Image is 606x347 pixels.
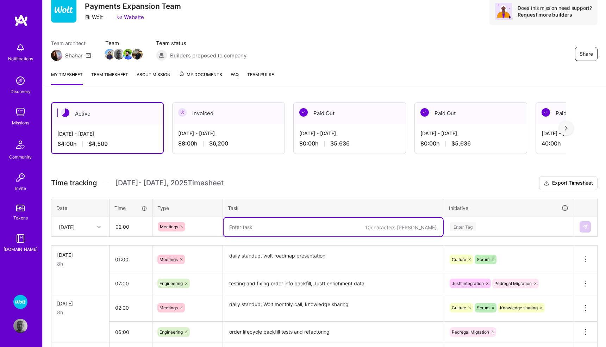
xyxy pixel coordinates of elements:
textarea: order lifecycle backfill tests and refactoring [224,322,443,342]
img: Builders proposed to company [156,50,167,61]
span: Justt integration [452,281,484,286]
button: Share [575,47,598,61]
span: Knowledge sharing [500,305,538,310]
div: 80:00 h [420,140,521,147]
h3: Payments Expansion Team [85,2,181,11]
img: Submit [582,224,588,230]
i: icon Mail [86,52,91,58]
span: Team architect [51,39,91,47]
img: Paid Out [299,108,308,117]
span: Meetings [160,257,178,262]
span: Engineering [160,281,183,286]
textarea: daily standup, wolt roadmap presentation [224,246,443,273]
span: Scrum [477,257,489,262]
div: Invoiced [173,103,285,124]
div: 10 characters [PERSON_NAME]. [365,224,438,231]
div: Time [114,204,147,212]
img: tokens [16,205,25,211]
div: Active [52,103,163,124]
div: 88:00 h [178,140,279,147]
div: [DATE] - [DATE] [57,130,157,137]
div: Community [9,153,32,161]
span: [DATE] - [DATE] , 2025 Timesheet [115,179,224,187]
i: icon Chevron [97,225,101,229]
a: User Avatar [12,319,29,333]
div: Paid Out [294,103,406,124]
a: Website [117,13,144,21]
div: Does this mission need support? [518,5,592,11]
span: Pedregal Migration [452,329,489,335]
img: guide book [13,231,27,246]
input: HH:MM [110,217,152,236]
div: Shahar [65,52,83,59]
span: $5,636 [451,140,471,147]
input: HH:MM [110,274,152,293]
input: HH:MM [110,323,152,341]
textarea: testing and fixing order info backfill, Justt enrichment data [224,274,443,293]
img: Community [12,136,29,153]
img: User Avatar [13,319,27,333]
span: $5,636 [330,140,350,147]
span: Pedregal Migration [494,281,532,286]
a: Team Member Avatar [105,48,114,60]
span: Scrum [477,305,489,310]
span: Builders proposed to company [170,52,246,59]
div: Enter Tag [450,221,476,232]
img: discovery [13,74,27,88]
img: Team Member Avatar [105,49,115,60]
div: Invite [15,185,26,192]
img: Invite [13,171,27,185]
img: Avatar [495,3,512,20]
div: Tokens [13,214,28,222]
th: Type [152,199,223,217]
div: 64:00 h [57,140,157,148]
a: Team Member Avatar [114,48,124,60]
a: My timesheet [51,71,83,85]
img: bell [13,41,27,55]
div: 8h [57,309,104,316]
a: Wolt - Fintech: Payments Expansion Team [12,295,29,309]
span: Time tracking [51,179,97,187]
img: Invoiced [178,108,187,117]
img: Paid Out [420,108,429,117]
a: About Mission [137,71,170,85]
div: Paid Out [415,103,527,124]
div: Notifications [8,55,33,62]
th: Date [51,199,110,217]
div: Request more builders [518,11,592,18]
span: $6,200 [209,140,228,147]
img: Active [61,109,69,117]
div: [DATE] - [DATE] [178,130,279,137]
img: Team Architect [51,50,62,61]
a: Team Pulse [247,71,274,85]
input: HH:MM [110,250,152,269]
div: [DATE] - [DATE] [299,130,400,137]
a: Team Member Avatar [133,48,142,60]
button: Export Timesheet [539,176,598,190]
span: Team [105,39,142,47]
img: logo [14,14,28,27]
img: Paid Out [542,108,550,117]
div: [DATE] - [DATE] [420,130,521,137]
span: Team Pulse [247,72,274,77]
i: icon Download [544,180,549,187]
img: right [565,126,568,131]
th: Task [223,199,444,217]
a: My Documents [179,71,222,85]
a: Team Member Avatar [124,48,133,60]
span: Culture [452,257,466,262]
input: HH:MM [110,298,152,317]
a: FAQ [231,71,239,85]
div: 80:00 h [299,140,400,147]
span: My Documents [179,71,222,79]
span: $4,509 [88,140,108,148]
textarea: daily standup, Wolt monthly call, knowledge sharing [224,295,443,321]
span: Culture [452,305,466,310]
div: Missions [12,119,29,126]
div: 8h [57,260,104,267]
img: Team Member Avatar [123,49,133,60]
i: icon CompanyGray [85,14,90,20]
img: Team Member Avatar [114,49,124,60]
span: Engineering [160,329,183,335]
div: Initiative [449,204,569,212]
